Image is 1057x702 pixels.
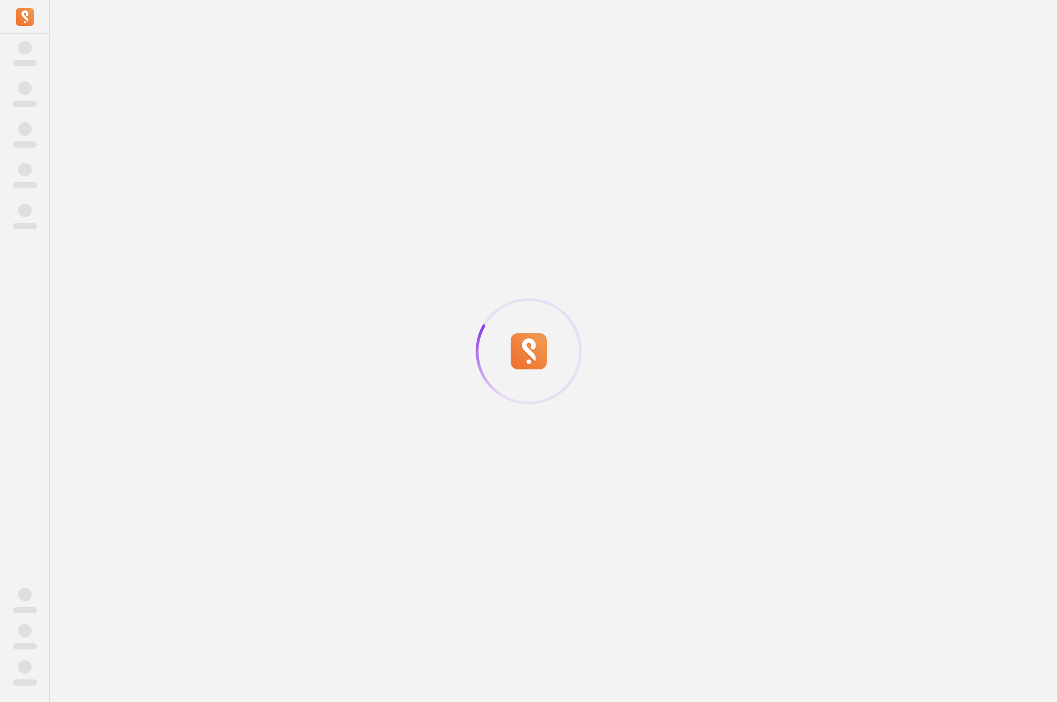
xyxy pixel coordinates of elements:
[18,624,32,638] span: ‌
[13,607,37,613] span: ‌
[18,588,32,601] span: ‌
[18,163,32,176] span: ‌
[18,204,32,217] span: ‌
[13,141,37,148] span: ‌
[13,223,37,229] span: ‌
[13,679,37,686] span: ‌
[18,81,32,95] span: ‌
[13,643,37,649] span: ‌
[13,182,37,188] span: ‌
[18,41,32,54] span: ‌
[13,60,37,66] span: ‌
[18,660,32,674] span: ‌
[18,122,32,136] span: ‌
[13,101,37,107] span: ‌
